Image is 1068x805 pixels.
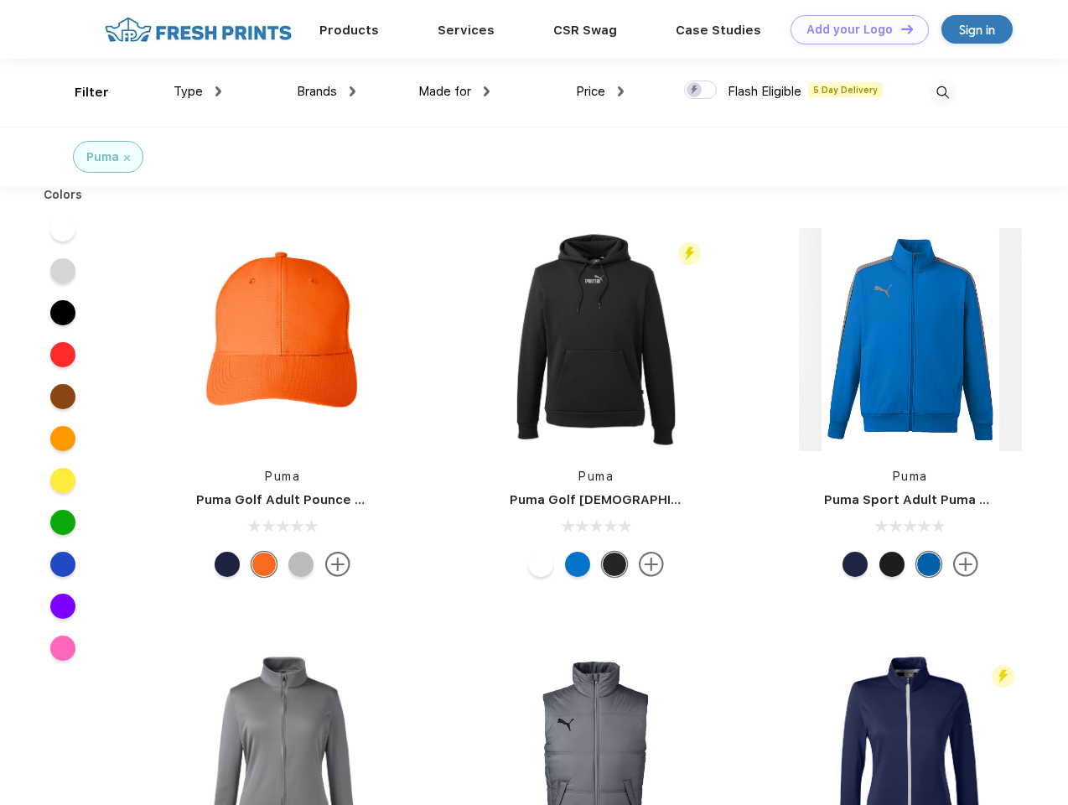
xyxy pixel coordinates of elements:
img: dropdown.png [350,86,355,96]
img: func=resize&h=266 [799,228,1022,451]
a: Puma Golf Adult Pounce Adjustable Cap [196,492,453,507]
a: Sign in [941,15,1013,44]
img: fo%20logo%202.webp [100,15,297,44]
span: Made for [418,84,471,99]
div: Sign in [959,20,995,39]
img: more.svg [953,552,978,577]
a: Puma Golf [DEMOGRAPHIC_DATA]' Icon Golf Polo [510,492,821,507]
div: Lapis Blue [565,552,590,577]
div: Peacoat [215,552,240,577]
a: Products [319,23,379,38]
img: func=resize&h=266 [485,228,708,451]
img: desktop_search.svg [929,79,957,106]
div: Vibrant Orange [251,552,277,577]
div: Filter [75,83,109,102]
div: Lapis Blue [916,552,941,577]
div: Colors [31,186,96,204]
img: DT [901,24,913,34]
div: Peacoat [842,552,868,577]
img: flash_active_toggle.svg [678,242,701,265]
div: Quarry [288,552,314,577]
img: more.svg [325,552,350,577]
span: Price [576,84,605,99]
span: Type [174,84,203,99]
span: 5 Day Delivery [808,82,883,97]
span: Flash Eligible [728,84,801,99]
img: dropdown.png [215,86,221,96]
img: filter_cancel.svg [124,155,130,161]
img: dropdown.png [484,86,490,96]
div: Puma Black [602,552,627,577]
div: Bright White [528,552,553,577]
a: Puma [893,470,928,483]
img: more.svg [639,552,664,577]
div: Puma [86,148,119,166]
img: func=resize&h=266 [171,228,394,451]
a: CSR Swag [553,23,617,38]
a: Services [438,23,495,38]
a: Puma [578,470,614,483]
img: dropdown.png [618,86,624,96]
a: Puma [265,470,300,483]
img: flash_active_toggle.svg [992,665,1014,688]
span: Brands [297,84,337,99]
div: Puma Black [879,552,905,577]
div: Add your Logo [806,23,893,37]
